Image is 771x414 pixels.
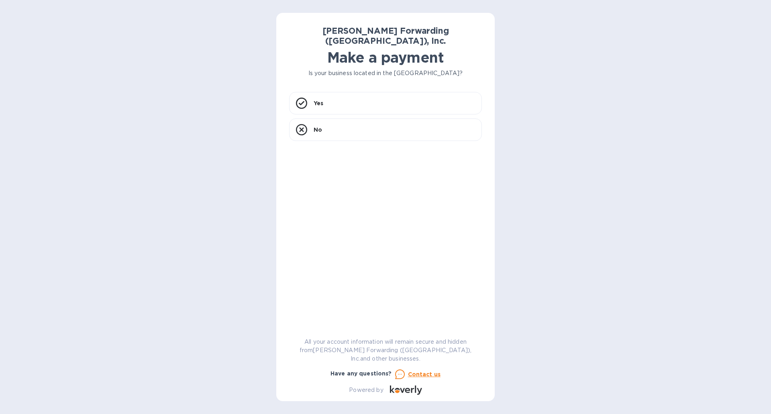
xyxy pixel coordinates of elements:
[349,386,383,394] p: Powered by
[289,49,482,66] h1: Make a payment
[330,370,392,377] b: Have any questions?
[289,338,482,363] p: All your account information will remain secure and hidden from [PERSON_NAME] Forwarding ([GEOGRA...
[314,126,322,134] p: No
[408,371,441,377] u: Contact us
[314,99,323,107] p: Yes
[289,69,482,77] p: Is your business located in the [GEOGRAPHIC_DATA]?
[322,26,449,46] b: [PERSON_NAME] Forwarding ([GEOGRAPHIC_DATA]), Inc.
